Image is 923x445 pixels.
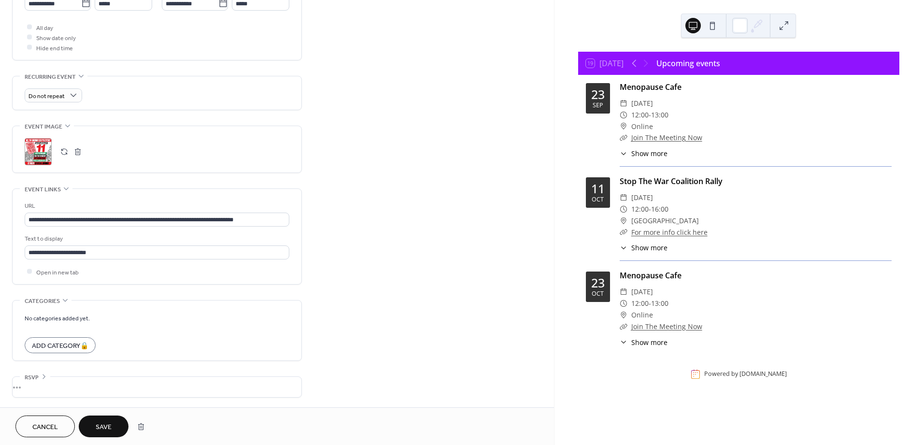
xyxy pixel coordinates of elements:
div: Text to display [25,234,287,244]
div: ​ [620,298,627,309]
div: ​ [620,98,627,109]
a: Stop The War Coalition Rally [620,176,723,187]
div: ​ [620,148,627,158]
span: Hide end time [36,43,73,53]
span: Show more [631,243,667,253]
span: [DATE] [631,286,653,298]
button: ​Show more [620,243,667,253]
div: ​ [620,321,627,332]
span: 12:00 [631,203,649,215]
a: Join The Meeting Now [631,133,702,142]
span: Categories [25,296,60,306]
span: 16:00 [651,203,668,215]
a: Menopause Cafe [620,82,682,92]
a: Join The Meeting Now [631,322,702,331]
span: All day [36,23,53,33]
div: Sep [593,102,603,109]
a: [DOMAIN_NAME] [739,370,787,378]
div: ​ [620,192,627,203]
div: ​ [620,337,627,347]
div: URL [25,201,287,211]
div: Oct [592,291,604,297]
div: ​ [620,243,627,253]
div: ​ [620,109,627,121]
span: Open in new tab [36,267,79,277]
a: For more info click here [631,228,708,237]
div: Oct [592,197,604,203]
span: Online [631,309,653,321]
span: Recurring event [25,72,76,82]
button: ​Show more [620,148,667,158]
span: Cancel [32,422,58,432]
span: 13:00 [651,109,668,121]
a: Menopause Cafe [620,270,682,281]
div: ​ [620,132,627,144]
button: Save [79,416,128,437]
div: ​ [620,286,627,298]
span: Show more [631,148,667,158]
span: [GEOGRAPHIC_DATA] [631,215,699,227]
button: Cancel [15,416,75,437]
span: Event links [25,185,61,195]
div: ​ [620,121,627,132]
span: [DATE] [631,98,653,109]
span: No categories added yet. [25,313,90,323]
div: ​ [620,215,627,227]
span: - [649,109,651,121]
button: ​Show more [620,337,667,347]
span: - [649,203,651,215]
div: ; [25,138,52,165]
div: 11 [591,183,605,195]
span: Event image [25,122,62,132]
span: 12:00 [631,298,649,309]
div: Upcoming events [656,57,720,69]
span: Show date only [36,33,76,43]
div: Powered by [704,370,787,378]
span: Show more [631,337,667,347]
div: ​ [620,203,627,215]
div: ​ [620,309,627,321]
span: Online [631,121,653,132]
div: ​ [620,227,627,238]
div: ••• [13,377,301,397]
span: Do not repeat [28,90,65,101]
div: 23 [591,277,605,289]
span: - [649,298,651,309]
span: Save [96,422,112,432]
div: 23 [591,88,605,100]
span: 12:00 [631,109,649,121]
span: [DATE] [631,192,653,203]
span: 13:00 [651,298,668,309]
span: RSVP [25,373,39,383]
